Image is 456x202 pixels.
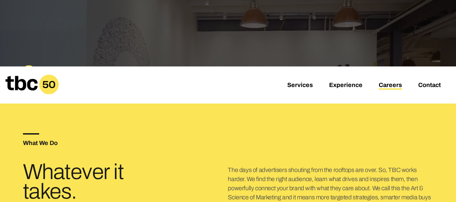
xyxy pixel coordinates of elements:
[5,90,59,97] a: Home
[379,82,402,90] a: Careers
[287,82,313,90] a: Services
[23,162,160,201] h3: Whatever it takes.
[23,140,228,146] h5: What We Do
[418,82,441,90] a: Contact
[329,82,363,90] a: Experience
